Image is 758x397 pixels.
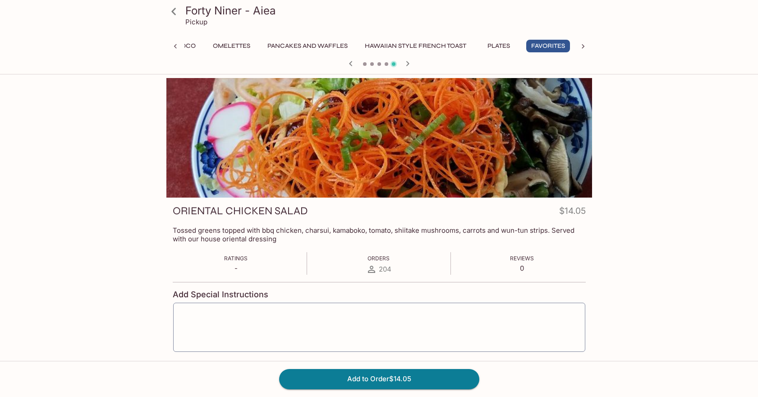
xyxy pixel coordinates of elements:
span: 204 [379,265,391,273]
button: Pancakes and Waffles [262,40,353,52]
h3: ORIENTAL CHICKEN SALAD [173,204,308,218]
button: Hawaiian Style French Toast [360,40,471,52]
span: Reviews [510,255,534,262]
button: Favorites [526,40,570,52]
p: 0 [510,264,534,272]
h3: Forty Niner - Aiea [185,4,588,18]
p: Tossed greens topped with bbq chicken, charsui, kamaboko, tomato, shiitake mushrooms, carrots and... [173,226,586,243]
button: Add to Order$14.05 [279,369,479,389]
div: ORIENTAL CHICKEN SALAD [166,78,592,198]
button: Plates [478,40,519,52]
span: Ratings [224,255,248,262]
p: - [224,264,248,272]
h4: Add Special Instructions [173,290,586,300]
span: Orders [368,255,390,262]
button: Omelettes [208,40,255,52]
h4: $14.05 [559,204,586,222]
p: Pickup [185,18,207,26]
